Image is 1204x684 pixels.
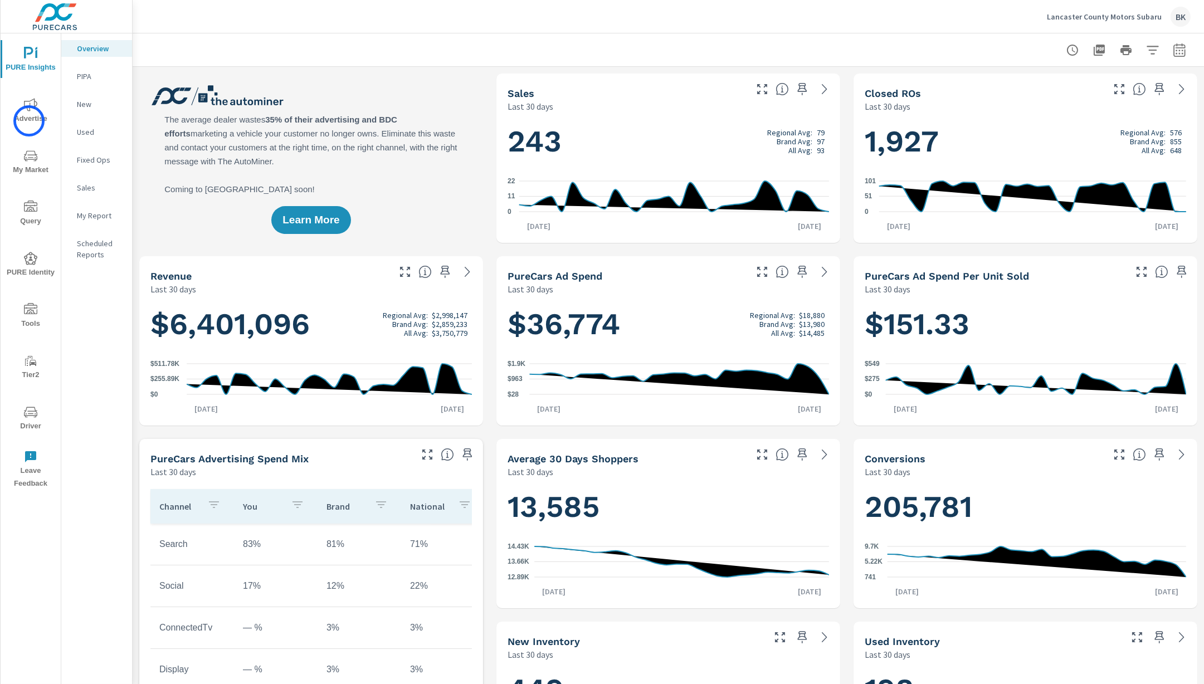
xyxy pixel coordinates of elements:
p: My Report [77,210,123,221]
text: 22 [508,177,515,185]
p: Used [77,126,123,138]
div: Sales [61,179,132,196]
p: Brand Avg: [392,320,428,329]
h1: 205,781 [865,488,1186,526]
text: 9.7K [865,543,879,550]
td: 3% [318,656,401,683]
a: See more details in report [816,80,833,98]
p: Regional Avg: [750,311,795,320]
p: Regional Avg: [1120,128,1166,137]
span: My Market [4,149,57,177]
h1: 1,927 [865,123,1186,160]
button: Make Fullscreen [396,263,414,281]
span: PURE Identity [4,252,57,279]
button: Learn More [271,206,350,234]
p: $3,750,779 [432,329,467,338]
p: Last 30 days [508,100,553,113]
p: You [243,501,282,512]
span: Save this to your personalized report [793,446,811,463]
p: All Avg: [1142,146,1166,155]
p: [DATE] [1147,586,1186,597]
p: All Avg: [771,329,795,338]
text: $28 [508,390,519,398]
h1: $36,774 [508,305,829,343]
span: A rolling 30 day total of daily Shoppers on the dealership website, averaged over the selected da... [776,448,789,461]
p: [DATE] [790,586,829,597]
p: [DATE] [187,403,226,414]
p: 648 [1170,146,1182,155]
text: 741 [865,573,876,581]
h5: Closed ROs [865,87,921,99]
button: Make Fullscreen [753,446,771,463]
span: Save this to your personalized report [793,628,811,646]
text: 13.66K [508,558,529,566]
p: Last 30 days [150,282,196,296]
h5: Average 30 Days Shoppers [508,453,638,465]
p: Last 30 days [865,465,910,478]
p: [DATE] [534,586,573,597]
button: "Export Report to PDF" [1088,39,1110,61]
text: 101 [865,177,876,185]
p: Scheduled Reports [77,238,123,260]
span: Query [4,201,57,228]
text: $0 [865,390,872,398]
text: 0 [508,208,511,216]
h5: New Inventory [508,636,580,647]
h1: $151.33 [865,305,1186,343]
button: Make Fullscreen [771,628,789,646]
p: Last 30 days [865,648,910,661]
p: Regional Avg: [767,128,812,137]
h5: PureCars Advertising Spend Mix [150,453,309,465]
div: Scheduled Reports [61,235,132,263]
text: $549 [865,360,880,368]
span: Save this to your personalized report [1151,80,1168,98]
p: [DATE] [519,221,558,232]
h5: Sales [508,87,534,99]
td: 3% [401,656,485,683]
button: Print Report [1115,39,1137,61]
td: — % [234,614,318,642]
p: Lancaster County Motors Subaru [1047,12,1162,22]
span: Learn More [282,215,339,225]
p: Regional Avg: [383,311,428,320]
button: Make Fullscreen [1133,263,1151,281]
a: See more details in report [816,628,833,646]
p: Last 30 days [150,465,196,478]
span: Number of Repair Orders Closed by the selected dealership group over the selected time range. [So... [1133,82,1146,96]
p: [DATE] [1147,221,1186,232]
p: [DATE] [888,586,927,597]
p: [DATE] [1147,403,1186,414]
p: $13,980 [799,320,825,329]
span: Driver [4,405,57,433]
text: 51 [865,192,872,200]
div: BK [1171,7,1191,27]
span: This table looks at how you compare to the amount of budget you spend per channel as opposed to y... [441,448,454,461]
text: 0 [865,208,869,216]
span: Save this to your personalized report [793,263,811,281]
div: My Report [61,207,132,224]
div: New [61,96,132,113]
span: Save this to your personalized report [1151,628,1168,646]
h5: PureCars Ad Spend Per Unit Sold [865,270,1029,282]
a: See more details in report [816,263,833,281]
td: 17% [234,572,318,600]
h5: Used Inventory [865,636,940,647]
span: Save this to your personalized report [1151,446,1168,463]
span: Total cost of media for all PureCars channels for the selected dealership group over the selected... [776,265,789,279]
h1: $6,401,096 [150,305,472,343]
button: Make Fullscreen [1110,446,1128,463]
p: New [77,99,123,110]
span: Total sales revenue over the selected date range. [Source: This data is sourced from the dealer’s... [418,265,432,279]
a: See more details in report [1173,80,1191,98]
span: Save this to your personalized report [436,263,454,281]
td: 12% [318,572,401,600]
p: Brand Avg: [759,320,795,329]
span: Save this to your personalized report [793,80,811,98]
td: 83% [234,530,318,558]
a: See more details in report [459,263,476,281]
text: $511.78K [150,360,179,368]
p: $2,998,147 [432,311,467,320]
p: [DATE] [879,221,918,232]
span: Tools [4,303,57,330]
p: National [410,501,449,512]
